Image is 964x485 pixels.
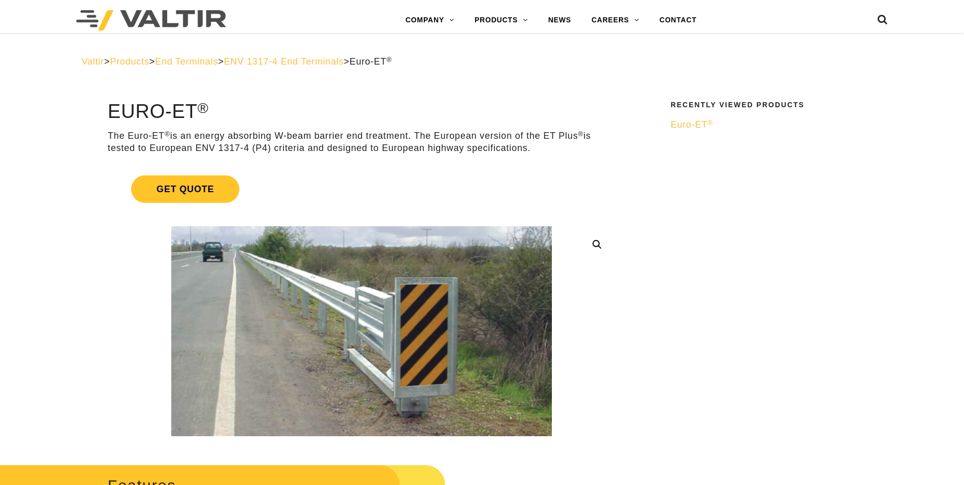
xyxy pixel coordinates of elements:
span: Get Quote [131,175,239,203]
sup: ® [707,119,713,127]
a: Valtir [82,56,104,67]
sup: ® [578,130,583,138]
div: > > > > [82,56,883,68]
a: Get Quote [108,163,615,215]
h2: Recently Viewed Products [671,101,876,109]
a: End Terminals [155,56,218,67]
img: Valtir [76,10,226,31]
a: PRODUCTS [464,10,538,31]
a: Euro-ET® [671,119,876,131]
p: The Euro-ET is an energy absorbing W-beam barrier end treatment. The European version of the ET P... [108,130,615,154]
a: NEWS [538,10,581,31]
sup: ® [165,130,170,138]
a: CONTACT [649,10,707,31]
sup: ® [386,56,392,64]
sup: ® [198,100,209,116]
span: Euro-ET [671,119,713,130]
span: Euro-ET [350,56,392,67]
a: ENV 1317-4 End Terminals [224,56,344,67]
a: CAREERS [581,10,649,31]
a: COMPANY [395,10,464,31]
a: Products [110,56,149,67]
h1: Euro-ET [108,101,615,123]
